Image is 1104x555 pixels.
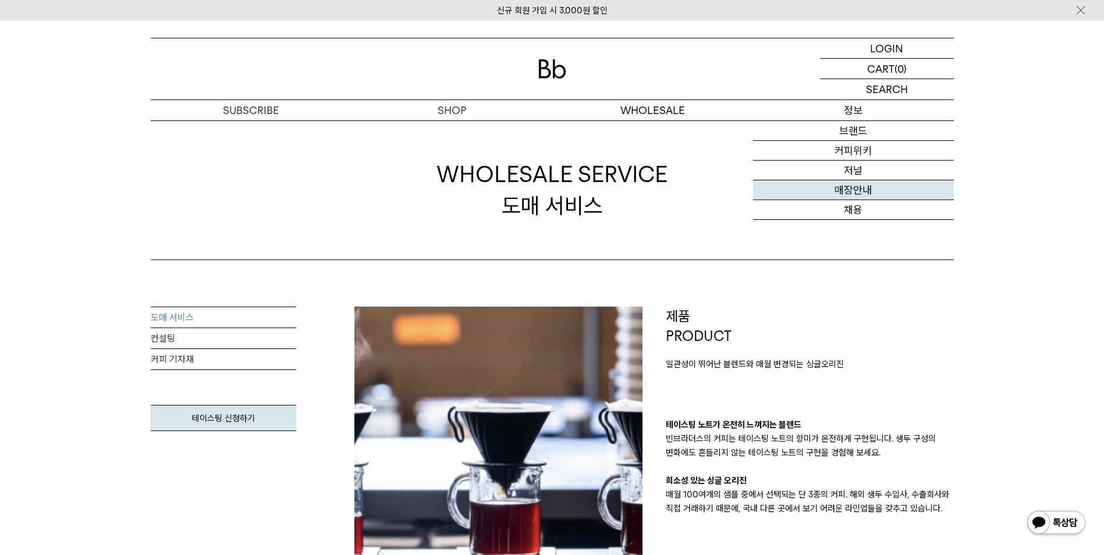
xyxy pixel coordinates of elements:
a: 신규 회원 가입 시 3,000원 할인 [497,5,608,16]
a: SHOP [352,100,552,120]
a: 채용 [753,200,954,220]
p: LOGIN [870,38,903,58]
p: 빈브라더스의 커피는 테이스팅 노트의 향미가 온전하게 구현됩니다. 생두 구성의 변화에도 흔들리지 않는 테이스팅 노트의 구현을 경험해 보세요. [666,432,954,460]
img: 카카오톡 채널 1:1 채팅 버튼 [1026,510,1087,538]
p: 희소성 있는 싱글 오리진 [666,474,954,488]
a: 테이스팅 신청하기 [151,405,296,431]
a: 도매 서비스 [151,307,296,328]
a: CART (0) [820,59,954,79]
a: LOGIN [820,38,954,59]
a: 브랜드 [753,121,954,141]
p: 제품 PRODUCT [666,307,954,346]
p: 테이스팅 노트가 온전히 느껴지는 블렌드 [666,418,954,432]
a: SUBSCRIBE [151,100,352,120]
p: CART [867,59,894,79]
a: 매장안내 [753,180,954,200]
p: 매월 100여개의 샘플 중에서 선택되는 단 3종의 커피. 해외 생두 수입사, 수출회사와 직접 거래하기 때문에, 국내 다른 곳에서 보기 어려운 라인업들을 갖추고 있습니다. [666,488,954,515]
div: 도매 서비스 [436,159,668,220]
a: 컨설팅 [151,328,296,349]
a: 커피위키 [753,141,954,161]
img: 로고 [538,59,566,79]
p: 일관성이 뛰어난 블렌드와 매월 변경되는 싱글오리진 [666,357,954,371]
p: 정보 [753,100,954,120]
a: 커피 기자재 [151,349,296,370]
p: (0) [894,59,907,79]
a: 저널 [753,161,954,180]
p: WHOLESALE [552,100,753,120]
p: SEARCH [866,79,908,99]
span: WHOLESALE SERVICE [436,159,668,190]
